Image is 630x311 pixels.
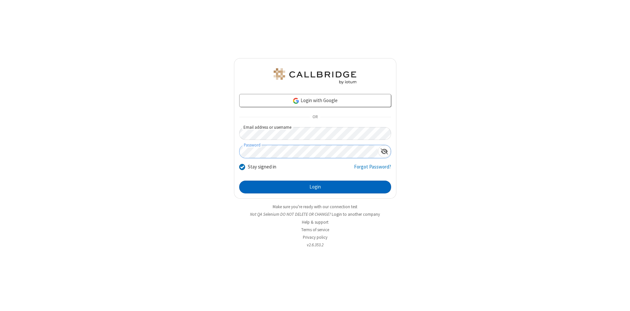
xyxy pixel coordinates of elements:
a: Login with Google [239,94,391,107]
li: Not QA Selenium DO NOT DELETE OR CHANGE? [234,211,396,217]
button: Login to another company [332,211,380,217]
div: Show password [378,145,391,157]
input: Email address or username [239,127,391,140]
iframe: Chat [614,294,625,306]
img: google-icon.png [292,97,300,104]
li: v2.6.353.2 [234,242,396,248]
input: Password [240,145,378,158]
img: QA Selenium DO NOT DELETE OR CHANGE [272,68,358,84]
button: Login [239,181,391,194]
a: Forgot Password? [354,163,391,176]
a: Help & support [302,219,328,225]
a: Terms of service [301,227,329,233]
label: Stay signed in [248,163,276,171]
a: Make sure you're ready with our connection test [273,204,357,210]
a: Privacy policy [303,234,327,240]
span: OR [310,113,320,122]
